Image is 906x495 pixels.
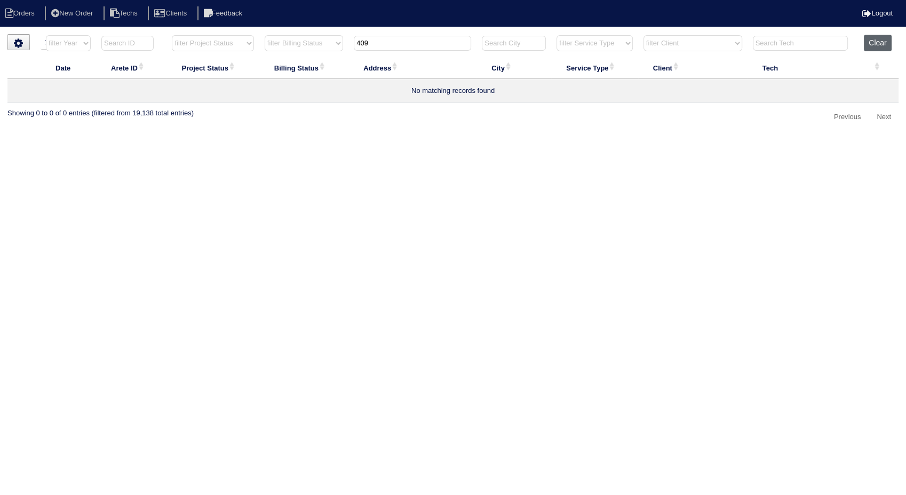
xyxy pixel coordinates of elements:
th: Tech [748,57,859,79]
a: Next [869,108,899,126]
th: Date [41,57,96,79]
a: Clients [148,9,195,17]
th: Billing Status: activate to sort column ascending [259,57,348,79]
input: Search Address [354,36,471,51]
li: New Order [45,6,101,21]
th: Project Status: activate to sort column ascending [166,57,259,79]
li: Clients [148,6,195,21]
td: No matching records found [7,79,899,103]
button: Clear [864,35,891,51]
a: Techs [104,9,146,17]
li: Techs [104,6,146,21]
div: Showing 0 to 0 of 0 entries (filtered from 19,138 total entries) [7,103,194,118]
input: Search City [482,36,546,51]
th: City: activate to sort column ascending [476,57,551,79]
input: Search Tech [753,36,848,51]
a: Logout [862,9,893,17]
th: Service Type: activate to sort column ascending [551,57,638,79]
th: Client: activate to sort column ascending [638,57,748,79]
th: Address: activate to sort column ascending [348,57,476,79]
li: Feedback [197,6,251,21]
a: Previous [826,108,869,126]
th: Arete ID: activate to sort column ascending [96,57,166,79]
input: Search ID [101,36,154,51]
a: New Order [45,9,101,17]
th: : activate to sort column ascending [859,57,899,79]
